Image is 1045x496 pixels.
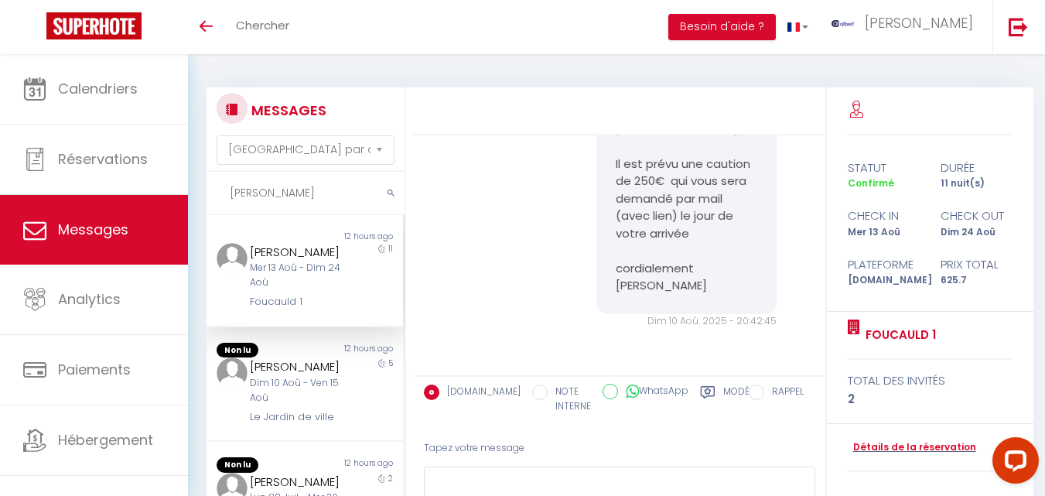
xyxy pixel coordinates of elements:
[848,371,1013,390] div: total des invités
[305,231,403,243] div: 12 hours ago
[723,385,764,416] label: Modèles
[305,343,403,358] div: 12 hours ago
[832,20,855,27] img: ...
[250,409,344,425] div: Le Jardin de ville
[618,384,688,401] label: WhatsApp
[837,273,930,288] div: [DOMAIN_NAME]
[46,12,142,39] img: Super Booking
[764,385,804,402] label: RAPPEL
[668,14,776,40] button: Besoin d'aide ?
[217,343,258,358] span: Non lu
[236,17,289,33] span: Chercher
[207,172,405,215] input: Rechercher un mot clé
[1009,17,1028,36] img: logout
[548,385,591,414] label: NOTE INTERNE
[217,457,258,473] span: Non lu
[217,243,248,274] img: ...
[388,357,393,369] span: 5
[58,430,153,450] span: Hébergement
[930,225,1023,240] div: Dim 24 Aoû
[248,93,326,128] h3: MESSAGES
[930,273,1023,288] div: 625.7
[250,357,344,376] div: [PERSON_NAME]
[58,289,121,309] span: Analytics
[58,79,138,98] span: Calendriers
[848,390,1013,409] div: 2
[837,159,930,177] div: statut
[58,360,131,379] span: Paiements
[305,457,403,473] div: 12 hours ago
[980,431,1045,496] iframe: LiveChat chat widget
[250,261,344,290] div: Mer 13 Aoû - Dim 24 Aoû
[837,255,930,274] div: Plateforme
[250,294,344,310] div: Foucauld 1
[388,473,393,484] span: 2
[930,255,1023,274] div: Prix total
[865,13,973,32] span: [PERSON_NAME]
[848,440,976,455] a: Détails de la réservation
[848,176,894,190] span: Confirmé
[250,243,344,262] div: [PERSON_NAME]
[837,207,930,225] div: check in
[837,225,930,240] div: Mer 13 Aoû
[860,326,936,344] a: Foucauld 1
[388,243,393,255] span: 11
[930,207,1023,225] div: check out
[58,220,128,239] span: Messages
[217,357,248,388] img: ...
[930,159,1023,177] div: durée
[439,385,521,402] label: [DOMAIN_NAME]
[250,376,344,405] div: Dim 10 Aoû - Ven 15 Aoû
[424,429,815,467] div: Tapez votre message
[250,473,344,491] div: [PERSON_NAME]
[58,149,148,169] span: Réservations
[596,314,777,329] div: Dim 10 Aoû. 2025 - 20:42:45
[930,176,1023,191] div: 11 nuit(s)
